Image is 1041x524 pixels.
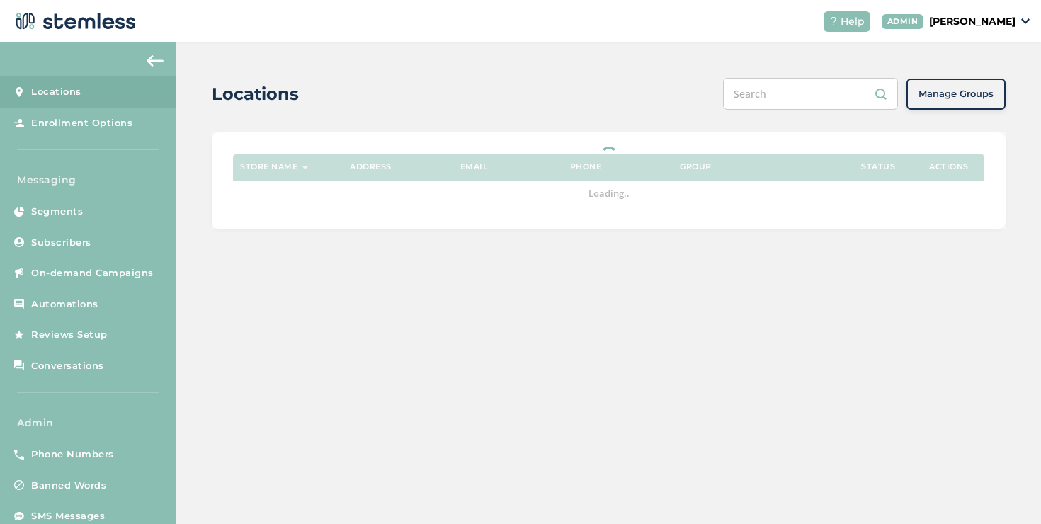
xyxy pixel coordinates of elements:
[31,359,104,373] span: Conversations
[841,14,865,29] span: Help
[31,297,98,312] span: Automations
[723,78,898,110] input: Search
[929,14,1016,29] p: [PERSON_NAME]
[31,205,83,219] span: Segments
[906,79,1006,110] button: Manage Groups
[829,17,838,25] img: icon-help-white-03924b79.svg
[31,479,106,493] span: Banned Words
[212,81,299,107] h2: Locations
[31,509,105,523] span: SMS Messages
[31,266,154,280] span: On-demand Campaigns
[11,7,136,35] img: logo-dark-0685b13c.svg
[31,85,81,99] span: Locations
[31,116,132,130] span: Enrollment Options
[147,55,164,67] img: icon-arrow-back-accent-c549486e.svg
[918,87,994,101] span: Manage Groups
[31,328,108,342] span: Reviews Setup
[31,448,114,462] span: Phone Numbers
[882,14,924,29] div: ADMIN
[1021,18,1030,24] img: icon_down-arrow-small-66adaf34.svg
[31,236,91,250] span: Subscribers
